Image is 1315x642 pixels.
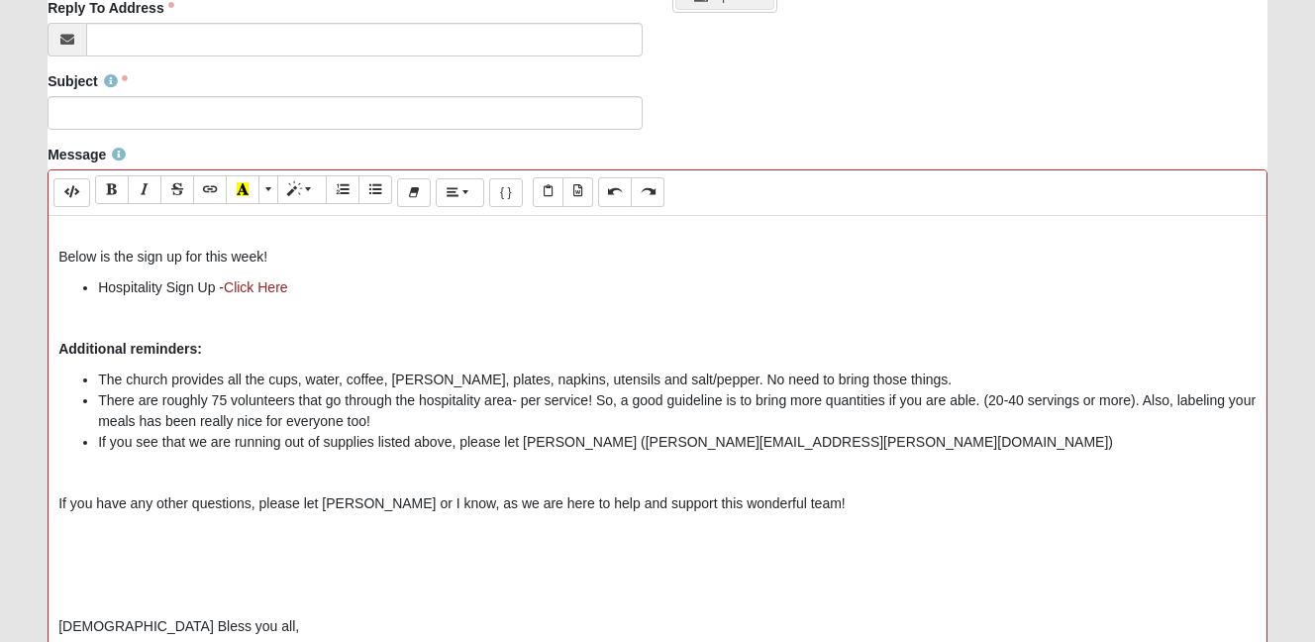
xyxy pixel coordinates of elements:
p: [DEMOGRAPHIC_DATA] Bless you all, [58,616,1257,637]
button: Undo (⌘+Z) [598,177,632,206]
p: If you have any other questions, please let [PERSON_NAME] or I know, as we are here to help and s... [58,493,1257,514]
button: Unordered list (⌘+⇧+NUM7) [358,175,392,204]
button: Paste from Word [562,177,593,206]
button: Code Editor [53,178,90,207]
button: Ordered list (⌘+⇧+NUM8) [326,175,359,204]
button: Bold (⌘+B) [95,175,129,204]
b: Additional reminders: [58,341,202,357]
label: Subject [48,71,128,91]
button: Style [277,175,326,204]
li: There are roughly 75 volunteers that go through the hospitality area- per service! So, a good gui... [98,390,1257,432]
button: Remove Font Style (⌘+\) [397,178,431,207]
button: Redo (⌘+⇧+Z) [631,177,664,206]
a: Click Here [224,279,288,295]
button: Strikethrough (⌘+⇧+S) [160,175,194,204]
button: Merge Field [489,178,523,207]
button: Link (⌘+K) [193,175,227,204]
button: More Color [258,175,278,204]
button: Paste Text [533,177,563,206]
p: Below is the sign up for this week! [58,247,1257,267]
label: Message [48,145,126,164]
button: Paragraph [436,178,484,207]
button: Italic (⌘+I) [128,175,161,204]
li: The church provides all the cups, water, coffee, [PERSON_NAME], plates, napkins, utensils and sal... [98,370,1257,390]
button: Recent Color [226,175,259,204]
li: If you see that we are running out of supplies listed above, please let [PERSON_NAME] ([PERSON_NA... [98,432,1257,453]
li: Hospitality Sign Up - [98,277,1257,298]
